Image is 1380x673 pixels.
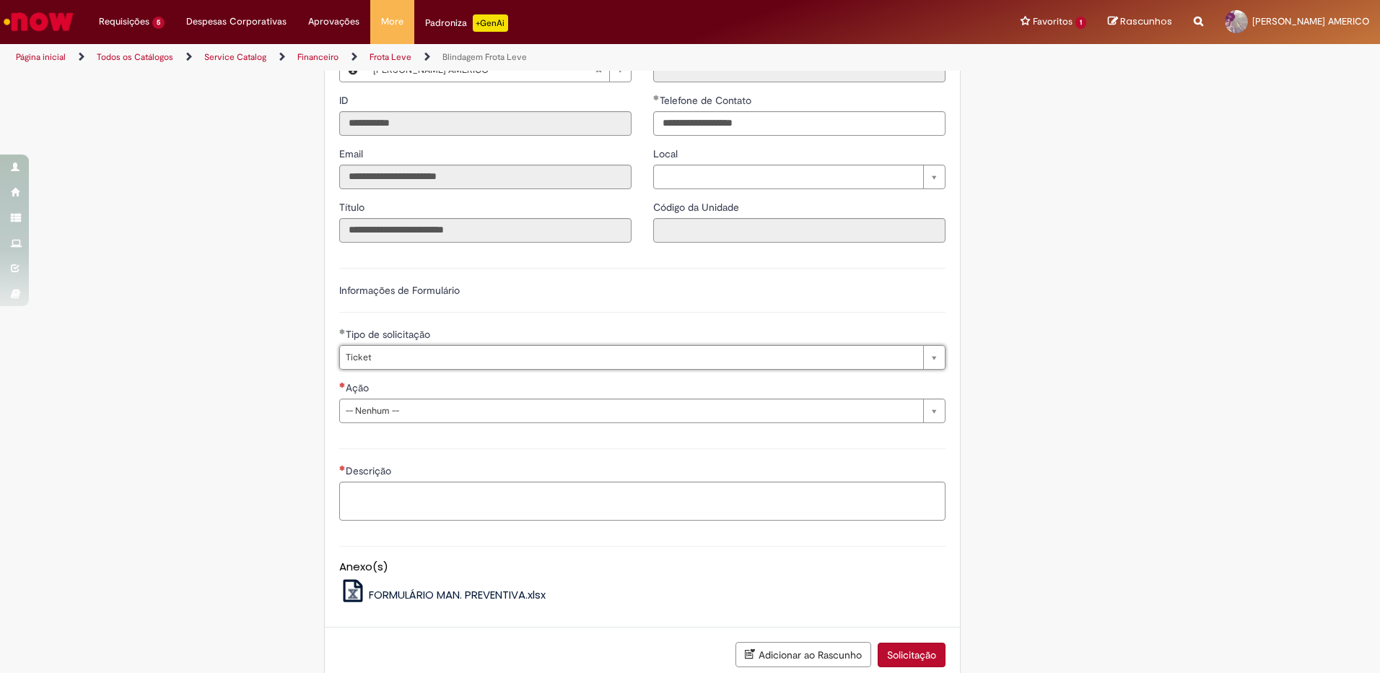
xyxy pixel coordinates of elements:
label: Somente leitura - Email [339,147,366,161]
a: Service Catalog [204,51,266,63]
button: Adicionar ao Rascunho [735,642,871,667]
span: Tipo de solicitação [346,328,433,341]
a: Frota Leve [370,51,411,63]
span: [PERSON_NAME] AMERICO [1252,15,1369,27]
p: +GenAi [473,14,508,32]
span: Obrigatório Preenchido [339,329,346,334]
span: Somente leitura - Título [339,201,367,214]
a: Todos os Catálogos [97,51,173,63]
span: Obrigatório Preenchido [653,95,660,100]
h5: Anexo(s) [339,561,946,573]
label: Somente leitura - Código da Unidade [653,200,742,214]
div: Padroniza [425,14,508,32]
input: Título [339,218,632,243]
span: More [381,14,403,29]
span: Necessários [339,382,346,388]
a: Página inicial [16,51,66,63]
span: Necessários [339,465,346,471]
span: Aprovações [308,14,359,29]
label: Somente leitura - ID [339,93,351,108]
label: Somente leitura - Título [339,200,367,214]
a: FORMULÁRIO MAN. PREVENTIVA.xlsx [339,587,546,602]
input: Email [339,165,632,189]
span: 1 [1075,17,1086,29]
span: Telefone de Contato [660,94,754,107]
button: Solicitação [878,643,946,667]
img: ServiceNow [1,7,76,36]
span: Despesas Corporativas [186,14,287,29]
span: Favoritos [1033,14,1073,29]
label: Informações de Formulário [339,284,460,297]
ul: Trilhas de página [11,44,909,71]
a: Blindagem Frota Leve [442,51,527,63]
span: Ação [346,381,372,394]
a: Limpar campo Local [653,165,946,189]
span: 5 [152,17,165,29]
input: ID [339,111,632,136]
a: Rascunhos [1108,15,1172,29]
span: Rascunhos [1120,14,1172,28]
span: Requisições [99,14,149,29]
span: Descrição [346,464,394,477]
span: FORMULÁRIO MAN. PREVENTIVA.xlsx [369,587,546,602]
span: Local [653,147,681,160]
span: -- Nenhum -- [346,399,916,422]
input: Telefone de Contato [653,111,946,136]
a: Financeiro [297,51,339,63]
span: Somente leitura - ID [339,94,351,107]
textarea: Descrição [339,482,946,521]
input: Código da Unidade [653,218,946,243]
span: Somente leitura - Código da Unidade [653,201,742,214]
span: Ticket [346,346,916,369]
span: Somente leitura - Email [339,147,366,160]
